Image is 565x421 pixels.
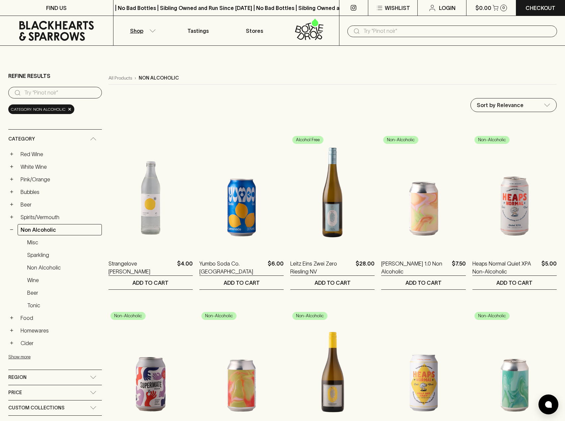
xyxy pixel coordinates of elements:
[199,260,265,275] a: Yumbo Soda Co. [GEOGRAPHIC_DATA]
[108,75,132,82] a: All Products
[199,134,284,250] img: Yumbo Soda Co. Lemonade
[18,161,102,172] a: White Wine
[18,325,102,336] a: Homewares
[130,27,143,35] p: Shop
[381,134,465,250] img: TINA 1.0 Non Alcoholic
[135,75,136,82] p: ›
[18,224,102,235] a: Non Alcoholic
[18,199,102,210] a: Beer
[475,4,491,12] p: $0.00
[8,135,35,143] span: Category
[24,249,102,261] a: Sparkling
[8,176,15,183] button: +
[8,327,15,334] button: +
[8,130,102,149] div: Category
[472,134,557,250] img: Heaps Normal Quiet XPA Non-Alcoholic
[472,276,557,289] button: ADD TO CART
[68,106,72,113] span: ×
[8,404,64,412] span: Custom Collections
[199,276,284,289] button: ADD TO CART
[8,370,102,385] div: Region
[472,260,539,275] a: Heaps Normal Quiet XPA Non-Alcoholic
[471,98,556,112] div: Sort by Relevance
[108,134,193,250] img: Strangelove Yuzu Soda
[24,262,102,273] a: Non Alcoholic
[226,16,283,45] a: Stores
[8,350,95,364] button: Show more
[8,385,102,400] div: Price
[246,27,263,35] p: Stores
[8,151,15,157] button: +
[24,300,102,311] a: Tonic
[18,186,102,198] a: Bubbles
[187,27,209,35] p: Tastings
[290,276,375,289] button: ADD TO CART
[108,276,193,289] button: ADD TO CART
[24,88,97,98] input: Try “Pinot noir”
[224,279,260,287] p: ADD TO CART
[363,26,552,36] input: Try "Pinot noir"
[132,279,169,287] p: ADD TO CART
[8,226,15,233] button: −
[290,260,353,275] a: Leitz Eins Zwei Zero Riesling NV
[502,6,505,10] p: 0
[268,260,284,275] p: $6.00
[8,189,15,195] button: +
[18,174,102,185] a: Pink/Orange
[385,4,410,12] p: Wishlist
[113,16,170,45] button: Shop
[8,400,102,415] div: Custom Collections
[139,75,179,82] p: non alcoholic
[545,401,552,408] img: bubble-icon
[46,4,67,12] p: FIND US
[24,237,102,248] a: Misc
[541,260,557,275] p: $5.00
[177,260,193,275] p: $4.00
[315,279,351,287] p: ADD TO CART
[18,149,102,160] a: Red Wine
[381,276,465,289] button: ADD TO CART
[8,214,15,220] button: +
[439,4,456,12] p: Login
[18,211,102,223] a: Spirits/Vermouth
[18,312,102,324] a: Food
[18,337,102,349] a: Cider
[496,279,532,287] p: ADD TO CART
[8,340,15,346] button: +
[452,260,466,275] p: $7.50
[108,260,175,275] a: Strangelove [PERSON_NAME]
[477,101,524,109] p: Sort by Relevance
[8,373,27,382] span: Region
[24,287,102,298] a: Beer
[8,72,50,80] p: Refine Results
[8,315,15,321] button: +
[24,274,102,286] a: Wine
[405,279,442,287] p: ADD TO CART
[8,163,15,170] button: +
[526,4,555,12] p: Checkout
[290,134,375,250] img: Leitz Eins Zwei Zero Riesling NV
[170,16,226,45] a: Tastings
[8,201,15,208] button: +
[8,389,22,397] span: Price
[381,260,449,275] a: [PERSON_NAME] 1.0 Non Alcoholic
[356,260,375,275] p: $28.00
[11,106,66,113] span: Category: non alcoholic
